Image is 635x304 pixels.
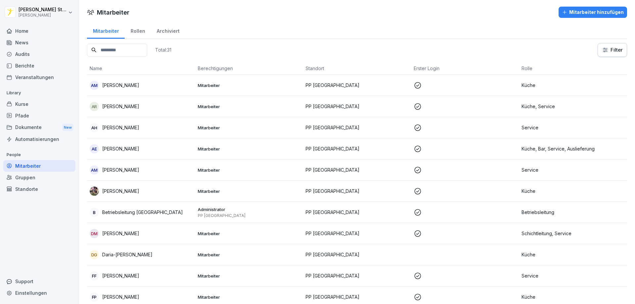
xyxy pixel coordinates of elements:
[3,172,75,183] a: Gruppen
[3,183,75,195] a: Standorte
[87,22,125,39] a: Mitarbeiter
[198,146,301,152] p: Mitarbeiter
[102,145,139,152] p: [PERSON_NAME]
[306,166,408,173] p: PP [GEOGRAPHIC_DATA]
[155,47,171,53] p: Total: 31
[3,160,75,172] a: Mitarbeiter
[198,125,301,131] p: Mitarbeiter
[306,188,408,195] p: PP [GEOGRAPHIC_DATA]
[522,103,624,110] p: Küche, Service
[102,103,139,110] p: [PERSON_NAME]
[90,208,99,217] div: B
[198,104,301,109] p: Mitarbeiter
[306,82,408,89] p: PP [GEOGRAPHIC_DATA]
[522,82,624,89] p: Küche
[102,124,139,131] p: [PERSON_NAME]
[102,272,139,279] p: [PERSON_NAME]
[62,124,73,131] div: New
[522,272,624,279] p: Service
[303,62,411,75] th: Standort
[522,166,624,173] p: Service
[306,124,408,131] p: PP [GEOGRAPHIC_DATA]
[90,292,99,302] div: FP
[198,82,301,88] p: Mitarbeiter
[102,293,139,300] p: [PERSON_NAME]
[3,60,75,71] a: Berichte
[90,229,99,238] div: DM
[522,209,624,216] p: Betriebsleitung
[198,273,301,279] p: Mitarbeiter
[522,251,624,258] p: Küche
[198,188,301,194] p: Mitarbeiter
[3,133,75,145] a: Automatisierungen
[562,9,624,16] div: Mitarbeiter hinzufügen
[198,231,301,237] p: Mitarbeiter
[3,25,75,37] a: Home
[125,22,151,39] a: Rollen
[522,188,624,195] p: Küche
[522,124,624,131] p: Service
[90,81,99,90] div: AM
[151,22,185,39] a: Archiviert
[3,110,75,121] a: Pfade
[3,48,75,60] a: Audits
[102,82,139,89] p: [PERSON_NAME]
[306,230,408,237] p: PP [GEOGRAPHIC_DATA]
[102,251,152,258] p: Daria-[PERSON_NAME]
[602,47,623,53] div: Filter
[102,209,183,216] p: Betriebsleitung [GEOGRAPHIC_DATA]
[90,102,99,111] div: AR
[306,145,408,152] p: PP [GEOGRAPHIC_DATA]
[411,62,519,75] th: Erster Login
[522,230,624,237] p: Schichtleitung, Service
[306,272,408,279] p: PP [GEOGRAPHIC_DATA]
[198,213,301,218] p: PP [GEOGRAPHIC_DATA]
[598,43,627,57] button: Filter
[90,165,99,175] div: AM
[522,293,624,300] p: Küche
[198,252,301,258] p: Mitarbeiter
[19,13,67,18] p: [PERSON_NAME]
[198,206,301,212] p: Administrator
[306,103,408,110] p: PP [GEOGRAPHIC_DATA]
[90,123,99,132] div: AH
[519,62,627,75] th: Rolle
[559,7,627,18] button: Mitarbeiter hinzufügen
[198,167,301,173] p: Mitarbeiter
[306,293,408,300] p: PP [GEOGRAPHIC_DATA]
[90,187,99,196] img: wr8oxp1g4gkzyisjm8z9sexa.png
[90,250,99,259] div: DG
[3,276,75,287] div: Support
[3,121,75,134] div: Dokumente
[3,98,75,110] a: Kurse
[3,71,75,83] a: Veranstaltungen
[198,294,301,300] p: Mitarbeiter
[522,145,624,152] p: Küche, Bar, Service, Auslieferung
[19,7,67,13] p: [PERSON_NAME] Stambolov
[195,62,303,75] th: Berechtigungen
[3,150,75,160] p: People
[102,188,139,195] p: [PERSON_NAME]
[90,271,99,281] div: FF
[3,88,75,98] p: Library
[87,62,195,75] th: Name
[3,287,75,299] a: Einstellungen
[3,37,75,48] a: News
[3,121,75,134] a: DokumenteNew
[90,144,99,153] div: AE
